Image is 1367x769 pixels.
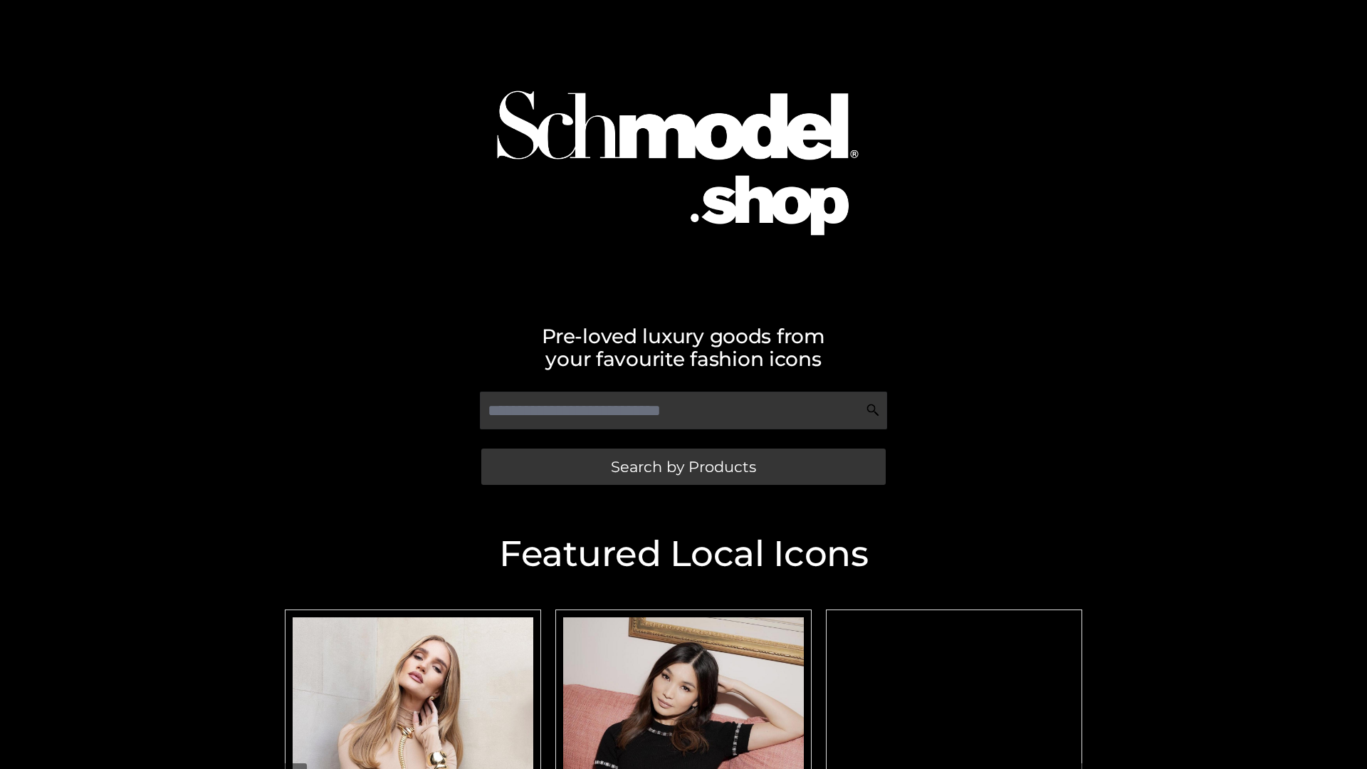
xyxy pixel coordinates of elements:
[611,459,756,474] span: Search by Products
[278,325,1089,370] h2: Pre-loved luxury goods from your favourite fashion icons
[278,536,1089,572] h2: Featured Local Icons​
[481,449,886,485] a: Search by Products
[866,403,880,417] img: Search Icon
